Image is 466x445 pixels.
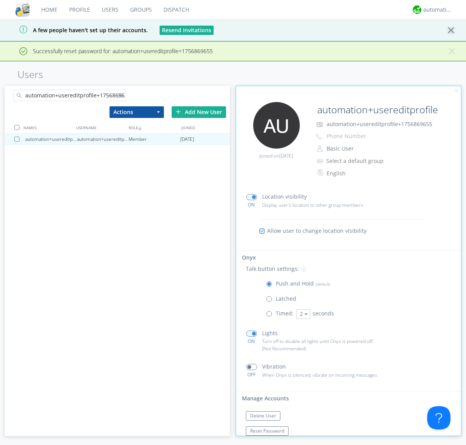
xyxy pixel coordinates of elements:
[423,6,452,14] div: automation+atlas
[21,122,74,133] div: NAMES
[317,156,324,166] img: icon-alert-users-thin-outline.svg
[253,102,300,149] img: 373638.png
[243,371,260,378] div: OFF
[6,26,148,34] span: A few people haven't set up their accounts.
[313,310,334,317] span: seconds
[25,133,77,145] div: automation+usereditprofile+1756869655
[262,371,391,379] p: When Onyx is silenced, vibrate on incoming messages.
[16,3,30,17] img: cddb5a64eb264b2086981ab96f4c1ba7
[276,279,330,288] p: Push and Hold
[180,133,194,145] span: [DATE]
[316,133,322,140] img: phone-outline.svg
[243,201,260,208] div: ON
[129,133,180,145] div: Member
[262,201,391,209] p: Display user's location to other group members.
[110,106,164,118] button: Actions
[176,109,181,114] img: plus.svg
[276,294,296,303] p: Latched
[326,157,391,165] div: Select a default group
[327,170,391,177] div: English
[413,5,421,14] img: d2d01cd9b4174d08988066c6d424eccd
[276,309,294,318] p: Timed:
[262,362,286,371] p: Vibration
[74,122,127,133] div: USERNAME
[427,406,450,429] iframe: Toggle Customer Support
[279,152,293,159] span: [DATE]
[262,329,278,338] p: Lights
[259,152,293,159] span: Joined on
[454,88,459,94] img: cancel.svg
[246,411,280,421] button: Delete User
[262,192,307,201] p: Location visibility
[262,338,391,345] p: Turn off to disable all lights until Onyx is powered off.
[179,122,232,133] div: JOINED
[262,345,391,352] p: (Not Recommended)
[5,133,230,145] a: automation+usereditprofile+1756869655automation+usereditprofile+1756869655Member[DATE]
[327,120,432,128] span: automation+usereditprofile+1756869655
[246,426,289,436] button: Reset Password
[6,47,213,55] span: Successfully reset password for: automation+usereditprofile+1756869655
[317,145,323,152] img: person-outline.svg
[246,265,299,273] p: Talk button settings:
[267,227,367,235] span: Allow user to change location visibility
[317,168,325,177] img: In groups with Translation enabled, this user's messages will be automatically translated to and ...
[160,26,214,35] button: Resend Invitations
[13,90,126,101] input: Search users
[172,106,226,118] div: Add New User
[296,309,310,319] button: 2
[314,102,440,118] input: Name
[127,122,179,133] div: ROLE
[243,338,260,345] div: ON
[324,143,402,154] button: Basic User
[77,133,129,145] div: automation+usereditprofile+1756869655
[314,281,330,287] span: (default)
